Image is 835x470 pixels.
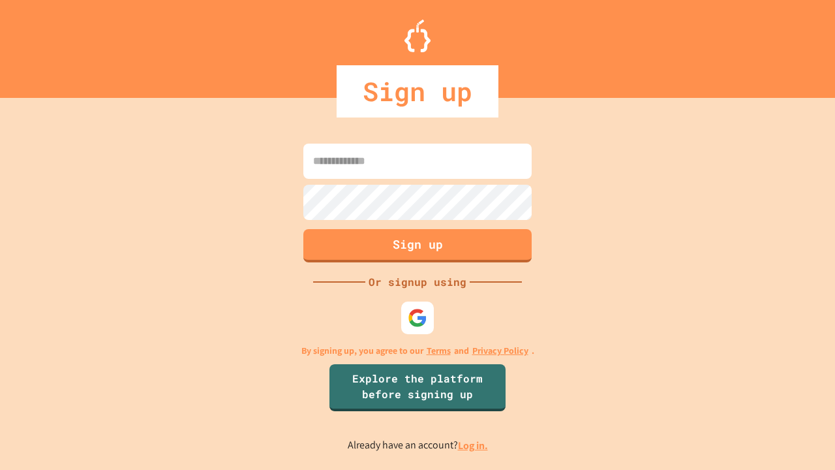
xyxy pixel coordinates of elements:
[458,439,488,452] a: Log in.
[348,437,488,454] p: Already have an account?
[365,274,470,290] div: Or signup using
[408,308,427,328] img: google-icon.svg
[337,65,498,117] div: Sign up
[472,344,528,358] a: Privacy Policy
[404,20,431,52] img: Logo.svg
[427,344,451,358] a: Terms
[727,361,822,416] iframe: chat widget
[303,229,532,262] button: Sign up
[329,364,506,411] a: Explore the platform before signing up
[301,344,534,358] p: By signing up, you agree to our and .
[780,418,822,457] iframe: chat widget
